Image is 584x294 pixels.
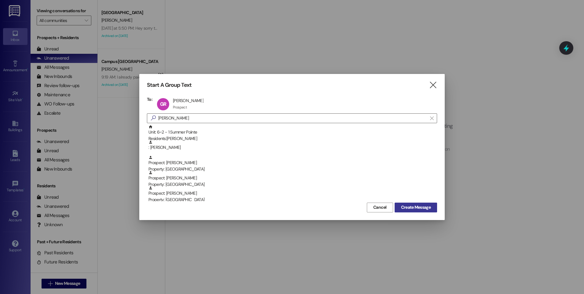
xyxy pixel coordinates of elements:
[148,186,437,203] div: Prospect: [PERSON_NAME]
[147,82,192,89] h3: Start A Group Text
[148,155,437,173] div: Prospect: [PERSON_NAME]
[430,116,433,121] i: 
[147,140,437,155] div: : [PERSON_NAME]
[173,105,187,110] div: Prospect
[395,203,437,212] button: Create Message
[147,97,152,102] h3: To:
[148,171,437,188] div: Prospect: [PERSON_NAME]
[147,186,437,201] div: Prospect: [PERSON_NAME]Property: [GEOGRAPHIC_DATA]
[148,125,437,142] div: Unit: 6~2 - 1 Summer Pointe
[147,125,437,140] div: Unit: 6~2 - 1 Summer PointeResidents:[PERSON_NAME]
[148,197,437,203] div: Property: [GEOGRAPHIC_DATA]
[147,155,437,171] div: Prospect: [PERSON_NAME]Property: [GEOGRAPHIC_DATA]
[367,203,393,212] button: Cancel
[158,114,427,123] input: Search for any contact or apartment
[148,115,158,121] i: 
[147,171,437,186] div: Prospect: [PERSON_NAME]Property: [GEOGRAPHIC_DATA]
[148,181,437,188] div: Property: [GEOGRAPHIC_DATA]
[173,98,203,103] div: [PERSON_NAME]
[148,135,437,142] div: Residents: [PERSON_NAME]
[373,204,387,211] span: Cancel
[401,204,431,211] span: Create Message
[427,114,437,123] button: Clear text
[148,140,437,151] div: : [PERSON_NAME]
[160,101,166,107] span: GR
[148,166,437,172] div: Property: [GEOGRAPHIC_DATA]
[429,82,437,88] i: 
